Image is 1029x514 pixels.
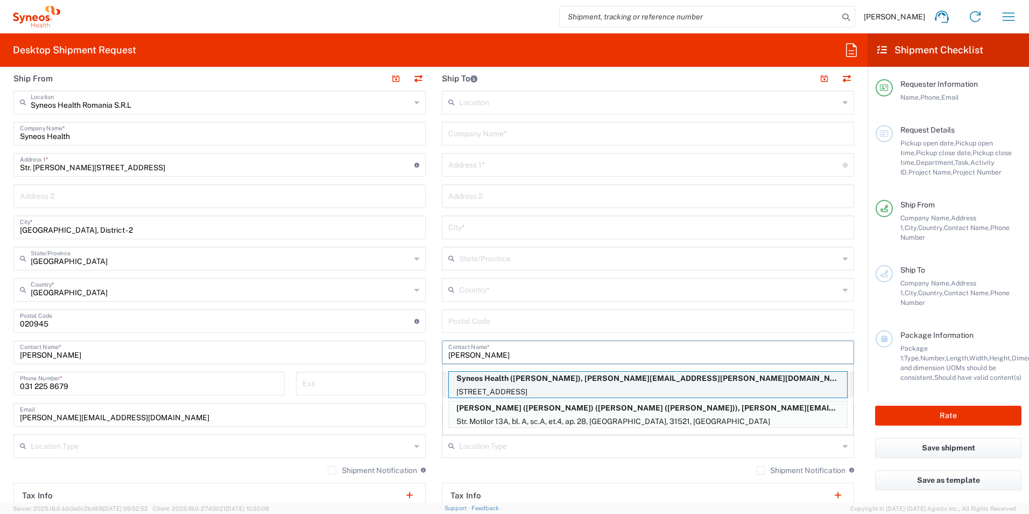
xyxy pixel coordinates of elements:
span: City, [905,224,918,232]
h2: Tax Info [22,490,53,501]
span: Type, [904,354,920,362]
span: City, [905,289,918,297]
span: Task, [955,158,970,166]
span: Copyright © [DATE]-[DATE] Agistix Inc., All Rights Reserved [850,504,1016,513]
span: Ship To [900,266,925,274]
input: Shipment, tracking or reference number [560,6,838,27]
span: Company Name, [900,214,951,222]
span: Country, [918,224,944,232]
button: Save as template [875,470,1021,490]
span: Length, [946,354,969,362]
span: Package 1: [900,344,928,362]
span: Project Number [953,168,1002,176]
label: Shipment Notification [756,466,845,475]
span: Country, [918,289,944,297]
span: Ship From [900,200,935,209]
span: [DATE] 09:52:52 [103,505,148,512]
h2: Desktop Shipment Request [13,44,136,57]
span: Pickup close date, [916,149,972,157]
span: Width, [969,354,989,362]
span: [DATE] 10:20:09 [225,505,269,512]
span: Height, [989,354,1012,362]
p: Zina Badea (Buzea) (Zina Badea (Buzea)), zina.badea@syneoshealth.com [449,401,847,415]
span: Department, [916,158,955,166]
p: [STREET_ADDRESS] [449,385,847,399]
span: Phone, [920,93,941,101]
button: Rate [875,406,1021,426]
span: Server: 2025.18.0-bb0e0c2bd68 [13,505,148,512]
span: Client: 2025.18.0-27d3021 [153,505,269,512]
span: Number, [920,354,946,362]
span: Project Name, [908,168,953,176]
span: Contact Name, [944,224,990,232]
span: Contact Name, [944,289,990,297]
span: Company Name, [900,279,951,287]
span: Requester Information [900,80,978,88]
span: Pickup open date, [900,139,955,147]
a: Feedback [471,505,499,511]
span: Request Details [900,126,955,134]
span: Name, [900,93,920,101]
button: Save shipment [875,438,1021,458]
h2: Ship To [442,73,477,84]
label: Shipment Notification [328,466,417,475]
span: Should have valid content(s) [934,373,1021,381]
span: Package Information [900,331,974,339]
a: Support [445,505,471,511]
span: Email [941,93,959,101]
p: Str. Motilor 13A, bl. A, sc.A, et.4, ap. 28, [GEOGRAPHIC_DATA], 31521, [GEOGRAPHIC_DATA] [449,415,847,428]
p: Syneos Health (Buzea Zina), zina.buzea@syneoshealth.com [449,372,847,385]
h2: Ship From [13,73,53,84]
span: [PERSON_NAME] [864,12,925,22]
h2: Tax Info [450,490,481,501]
h2: Shipment Checklist [877,44,983,57]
